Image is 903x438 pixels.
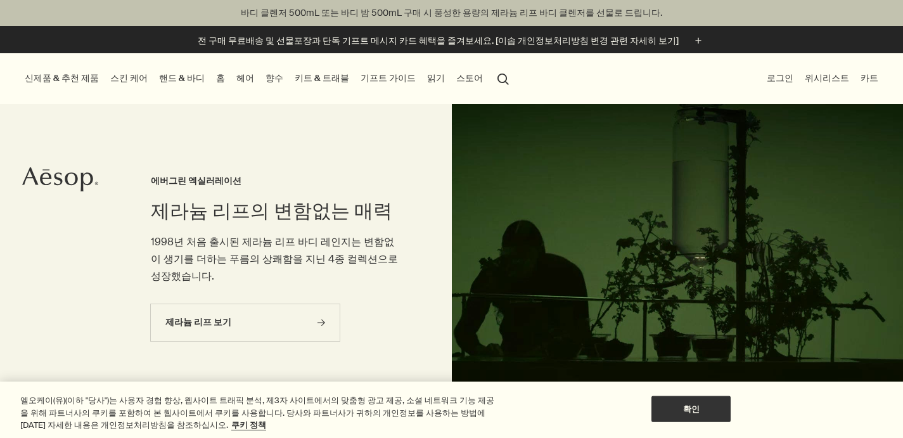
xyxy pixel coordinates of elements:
[151,198,401,224] h2: 제라늄 리프의 변함없는 매력
[454,70,485,87] button: 스토어
[234,70,257,87] a: 헤어
[151,233,401,285] p: 1998년 처음 출시된 제라늄 리프 바디 레인지는 변함없이 생기를 더하는 푸름의 상쾌함을 지닌 4종 컬렉션으로 성장했습니다.
[492,66,515,90] button: 검색창 열기
[214,70,227,87] a: 홈
[22,70,101,87] button: 신제품 & 추천 제품
[425,70,447,87] a: 읽기
[13,6,890,20] p: 바디 클렌저 500mL 또는 바디 밤 500mL 구매 시 풍성한 용량의 제라늄 리프 바디 클렌저를 선물로 드립니다.
[22,167,98,195] a: Aesop
[20,394,497,432] div: 엘오케이(유)(이하 "당사")는 사용자 경험 향상, 웹사이트 트래픽 분석, 제3자 사이트에서의 맞춤형 광고 제공, 소셜 네트워크 기능 제공을 위해 파트너사의 쿠키를 포함하여 ...
[651,396,731,422] button: 확인
[151,174,401,189] h3: 에버그린 엑실러레이션
[802,70,852,87] a: 위시리스트
[858,70,881,87] button: 카트
[358,70,418,87] a: 기프트 가이드
[198,34,679,48] p: 전 구매 무료배송 및 선물포장과 단독 기프트 메시지 카드 혜택을 즐겨보세요. [이솝 개인정보처리방침 변경 관련 자세히 보기]
[263,70,286,87] a: 향수
[231,420,266,430] a: 개인 정보 보호에 대한 자세한 정보, 새 탭에서 열기
[292,70,352,87] a: 키트 & 트래블
[198,34,705,48] button: 전 구매 무료배송 및 선물포장과 단독 기프트 메시지 카드 혜택을 즐겨보세요. [이솝 개인정보처리방침 변경 관련 자세히 보기]
[22,167,98,192] svg: Aesop
[150,304,340,342] a: 제라늄 리프 보기
[157,70,207,87] a: 핸드 & 바디
[22,53,515,104] nav: primary
[764,53,881,104] nav: supplementary
[764,70,796,87] button: 로그인
[108,70,150,87] a: 스킨 케어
